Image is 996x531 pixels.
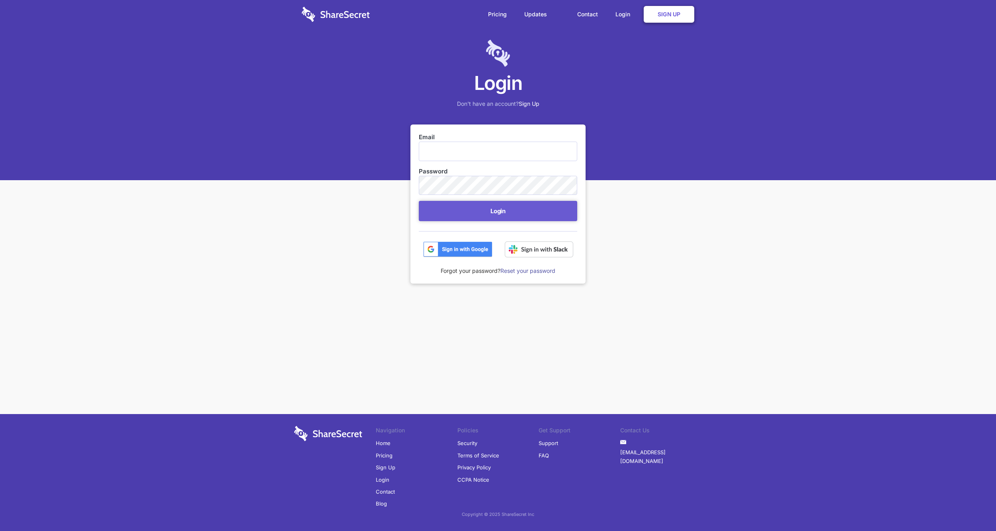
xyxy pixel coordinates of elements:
a: Blog [376,498,387,510]
a: Contact [376,486,395,498]
a: Login [607,2,642,27]
div: Forgot your password? [419,257,577,275]
img: logo-lt-purple-60x68@2x-c671a683ea72a1d466fb5d642181eefbee81c4e10ba9aed56c8e1d7e762e8086.png [486,40,510,67]
a: FAQ [539,449,549,461]
a: Sign Up [376,461,395,473]
a: Home [376,437,391,449]
img: Sign in with Slack [505,241,573,257]
a: Security [457,437,477,449]
img: btn_google_signin_dark_normal_web@2x-02e5a4921c5dab0481f19210d7229f84a41d9f18e5bdafae021273015eeb... [423,241,492,257]
a: Terms of Service [457,449,499,461]
a: Reset your password [500,267,555,274]
a: Contact [569,2,606,27]
li: Policies [457,426,539,437]
a: [EMAIL_ADDRESS][DOMAIN_NAME] [620,446,702,467]
img: logo-wordmark-white-trans-d4663122ce5f474addd5e946df7df03e33cb6a1c49d2221995e7729f52c070b2.svg [294,426,362,441]
a: Pricing [376,449,393,461]
label: Email [419,133,577,142]
label: Password [419,167,577,176]
a: Login [376,474,389,486]
img: logo-wordmark-white-trans-d4663122ce5f474addd5e946df7df03e33cb6a1c49d2221995e7729f52c070b2.svg [302,7,370,22]
a: CCPA Notice [457,474,489,486]
a: Pricing [480,2,515,27]
li: Contact Us [620,426,702,437]
li: Navigation [376,426,457,437]
a: Sign Up [644,6,694,23]
a: Sign Up [519,100,539,107]
a: Privacy Policy [457,461,491,473]
li: Get Support [539,426,620,437]
a: Support [539,437,558,449]
button: Login [419,201,577,221]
